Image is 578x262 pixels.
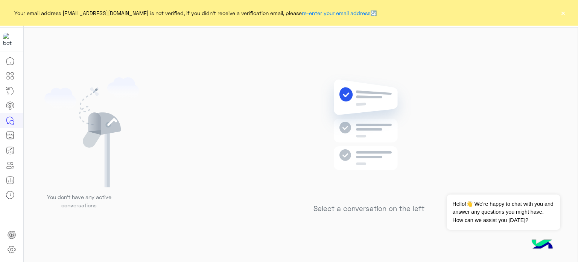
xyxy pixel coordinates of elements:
[41,193,117,209] p: You don’t have any active conversations
[447,195,560,230] span: Hello!👋 We're happy to chat with you and answer any questions you might have. How can we assist y...
[559,9,567,17] button: ×
[529,232,555,258] img: hulul-logo.png
[14,9,377,17] span: Your email address [EMAIL_ADDRESS][DOMAIN_NAME] is not verified, if you didn't receive a verifica...
[3,33,17,46] img: 919860931428189
[315,74,423,199] img: no messages
[44,77,139,187] img: empty users
[302,10,370,16] a: re-enter your email address
[313,204,424,213] h5: Select a conversation on the left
